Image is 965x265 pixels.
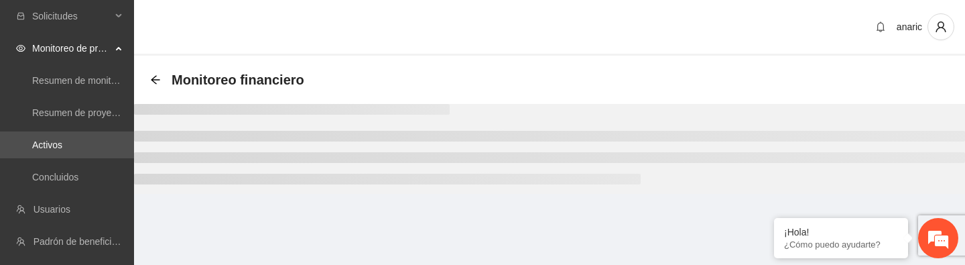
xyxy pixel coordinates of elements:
[32,35,111,62] span: Monitoreo de proyectos
[784,240,898,250] p: ¿Cómo puedo ayudarte?
[150,74,161,85] span: arrow-left
[32,3,111,30] span: Solicitudes
[34,204,70,215] a: Usuarios
[784,227,898,237] div: ¡Hola!
[16,44,25,53] span: eye
[34,236,132,247] a: Padrón de beneficiarios
[897,21,922,32] span: anaric
[150,74,161,86] div: Back
[32,75,130,86] a: Resumen de monitoreo
[32,107,176,118] a: Resumen de proyectos aprobados
[172,69,304,91] span: Monitoreo financiero
[16,11,25,21] span: inbox
[928,21,954,33] span: user
[927,13,954,40] button: user
[32,172,78,182] a: Concluidos
[870,16,891,38] button: bell
[871,21,891,32] span: bell
[32,140,62,150] a: Activos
